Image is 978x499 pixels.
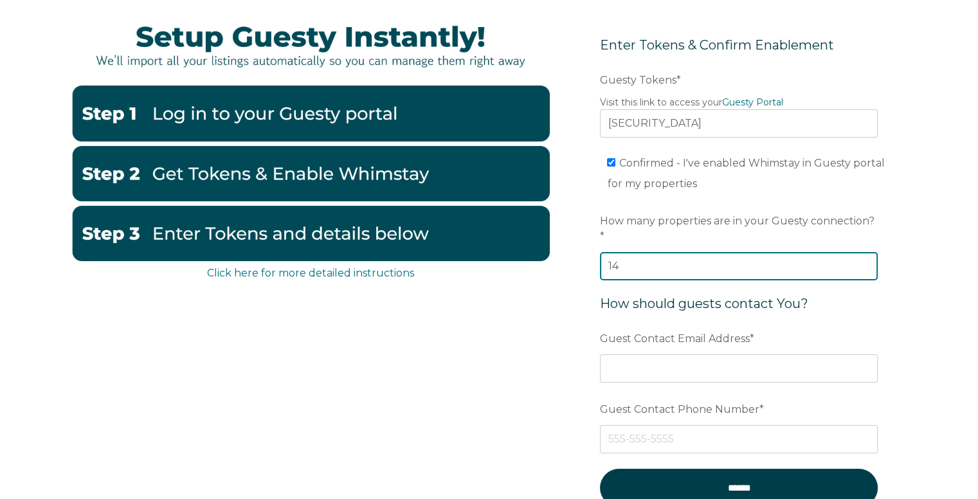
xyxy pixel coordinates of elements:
[600,329,750,349] span: Guest Contact Email Address
[600,211,874,231] span: How many properties are in your Guesty connection?
[600,70,676,90] span: Guesty Tokens
[71,8,550,80] img: instantlyguesty
[600,399,759,419] span: Guest Contact Phone Number
[600,37,834,53] span: Enter Tokens & Confirm Enablement
[600,425,878,453] input: 555-555-5555
[600,96,878,109] legend: Visit this link to access your
[600,109,878,138] input: Example: eyJhbGciOiJIUzI1NiIsInR5cCI6IkpXVCJ9.eyJ0b2tlbklkIjoiNjQ2NjA0ODdiNWE1Njg1NzkyMGNjYThkIiw...
[600,296,808,311] span: How should guests contact You?
[71,206,550,261] img: EnterbelowGuesty
[71,146,550,201] img: GuestyTokensandenable
[71,86,550,141] img: Guestystep1-2
[722,96,783,108] a: Guesty Portal
[607,158,615,167] input: Confirmed - I've enabled Whimstay in Guesty portal for my properties
[607,157,885,190] span: Confirmed - I've enabled Whimstay in Guesty portal for my properties
[207,267,414,279] a: Click here for more detailed instructions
